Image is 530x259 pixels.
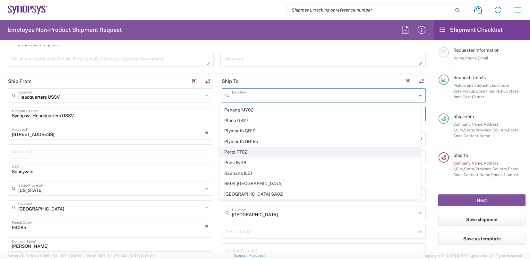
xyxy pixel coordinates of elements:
h2: Employee Non-Product Shipment Request [8,26,122,34]
h2: Shipment Checklist [440,26,503,34]
span: [GEOGRAPHIC_DATA] SA02 [220,189,420,199]
button: Next [438,194,526,206]
span: Company Name, [453,122,483,127]
span: Pickup open time, [463,89,495,94]
span: Porto PT02 [220,147,420,157]
span: Requester Information [453,48,500,53]
h2: Ship From [8,78,31,85]
span: City, [456,128,464,132]
span: Plymouth GB19 [220,126,420,136]
a: Support [234,254,250,257]
button: Save as template [438,233,526,245]
span: Pickup open date, [453,83,486,88]
span: Ship From [453,114,474,119]
span: Email [478,56,488,60]
span: Plymouth GB19a [220,137,420,147]
span: State/Province, [464,128,492,132]
span: Cost Center [463,94,484,99]
span: Penang MY02 [220,105,420,115]
span: Phone, [465,56,478,60]
span: State/Province, [464,166,492,171]
span: Copyright © [DATE]-[DATE] Agistix Inc., All Rights Reserved [423,253,522,259]
span: Phone Number [491,172,518,177]
span: Plano US27 [220,116,420,126]
span: Ra'anana IL01 [220,168,420,178]
span: Name, [453,56,465,60]
a: Feedback [249,254,266,257]
span: Ship To [453,153,468,158]
h2: Ship To [222,78,239,85]
span: Country, [492,166,508,171]
input: Shipment, tracking or reference number [287,4,453,16]
span: Company Name, [453,161,483,165]
span: Pune IN38 [220,158,420,168]
span: Request Details [453,75,486,80]
span: RE04 [GEOGRAPHIC_DATA] [220,179,420,189]
span: Client: 2025.18.0-27d3021 [85,254,155,258]
span: City, [456,166,464,171]
button: Save shipment [438,214,526,226]
span: [DATE] 10:20:09 [129,254,155,258]
span: Contact Name [464,133,490,138]
span: Country, [492,128,508,132]
span: Contact Name, [464,172,491,177]
span: [DATE] 11:12:30 [58,254,82,258]
span: Server: 2025.18.0-d1e9a510831 [8,254,82,258]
